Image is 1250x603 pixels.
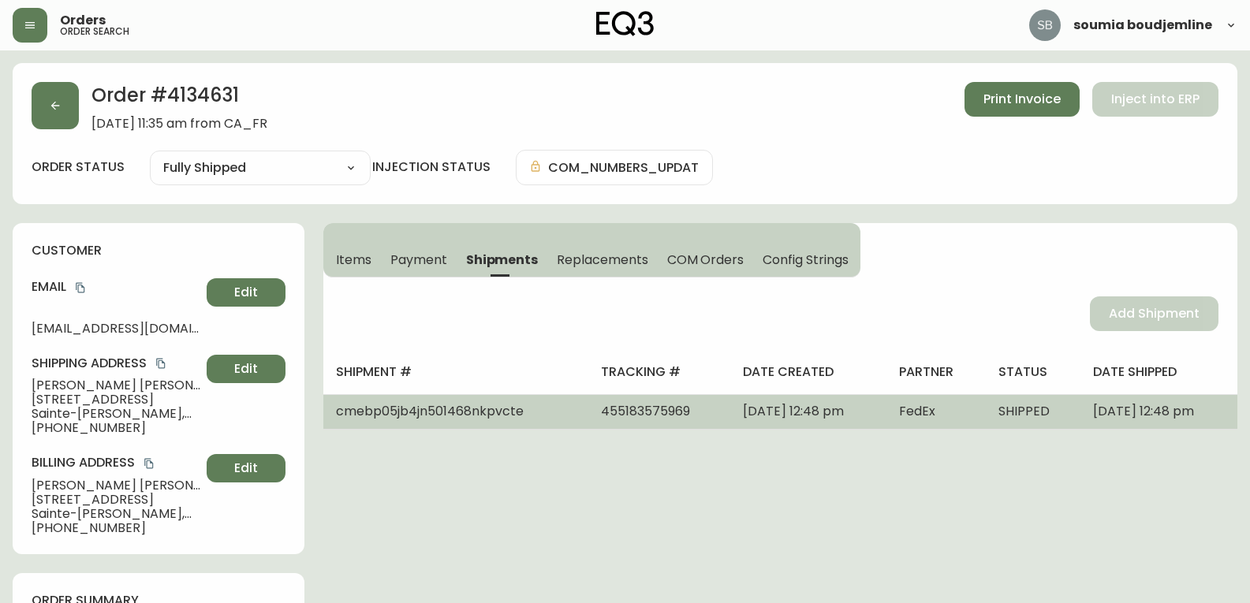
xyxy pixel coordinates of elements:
span: [PERSON_NAME] [PERSON_NAME] [32,378,200,393]
img: logo [596,11,655,36]
h4: date created [743,363,875,381]
h4: customer [32,242,285,259]
span: Sainte-[PERSON_NAME] , QC , J8B 2G2 , CA [32,407,200,421]
span: [DATE] 12:48 pm [1093,402,1194,420]
span: Print Invoice [983,91,1061,108]
span: [PHONE_NUMBER] [32,421,200,435]
span: Payment [390,251,447,268]
button: copy [73,280,88,296]
img: 83621bfd3c61cadf98040c636303d86a [1029,9,1061,41]
span: 455183575969 [601,402,690,420]
button: Edit [207,278,285,307]
h4: Email [32,278,200,296]
span: [DATE] 11:35 am from CA_FR [91,117,267,131]
span: Edit [234,284,258,301]
span: Items [336,251,371,268]
button: Edit [207,454,285,482]
span: Orders [60,14,106,27]
span: [PHONE_NUMBER] [32,521,200,535]
h4: Shipping Address [32,355,200,372]
button: Print Invoice [965,82,1080,117]
span: [EMAIL_ADDRESS][DOMAIN_NAME] [32,322,200,336]
h4: date shipped [1093,363,1225,381]
span: SHIPPED [998,402,1050,420]
h4: tracking # [601,363,718,381]
button: copy [153,355,169,371]
button: copy [141,456,157,471]
label: order status [32,158,125,176]
h4: status [998,363,1068,381]
span: [STREET_ADDRESS] [32,393,200,407]
h2: Order # 4134631 [91,82,267,117]
span: Config Strings [763,251,848,268]
span: [PERSON_NAME] [PERSON_NAME] [32,478,200,493]
span: Shipments [466,251,539,268]
button: Edit [207,355,285,383]
span: COM Orders [667,251,744,268]
span: Sainte-[PERSON_NAME] , QC , J8B 2G2 , CA [32,507,200,521]
span: FedEx [899,402,935,420]
span: [STREET_ADDRESS] [32,493,200,507]
h4: Billing Address [32,454,200,471]
span: [DATE] 12:48 pm [743,402,844,420]
h4: partner [899,363,972,381]
span: Replacements [557,251,647,268]
h4: shipment # [336,363,575,381]
span: soumia boudjemline [1073,19,1212,32]
span: Edit [234,460,258,477]
h4: injection status [372,158,491,176]
span: cmebp05jb4jn501468nkpvcte [336,402,524,420]
h5: order search [60,27,129,36]
span: Edit [234,360,258,378]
